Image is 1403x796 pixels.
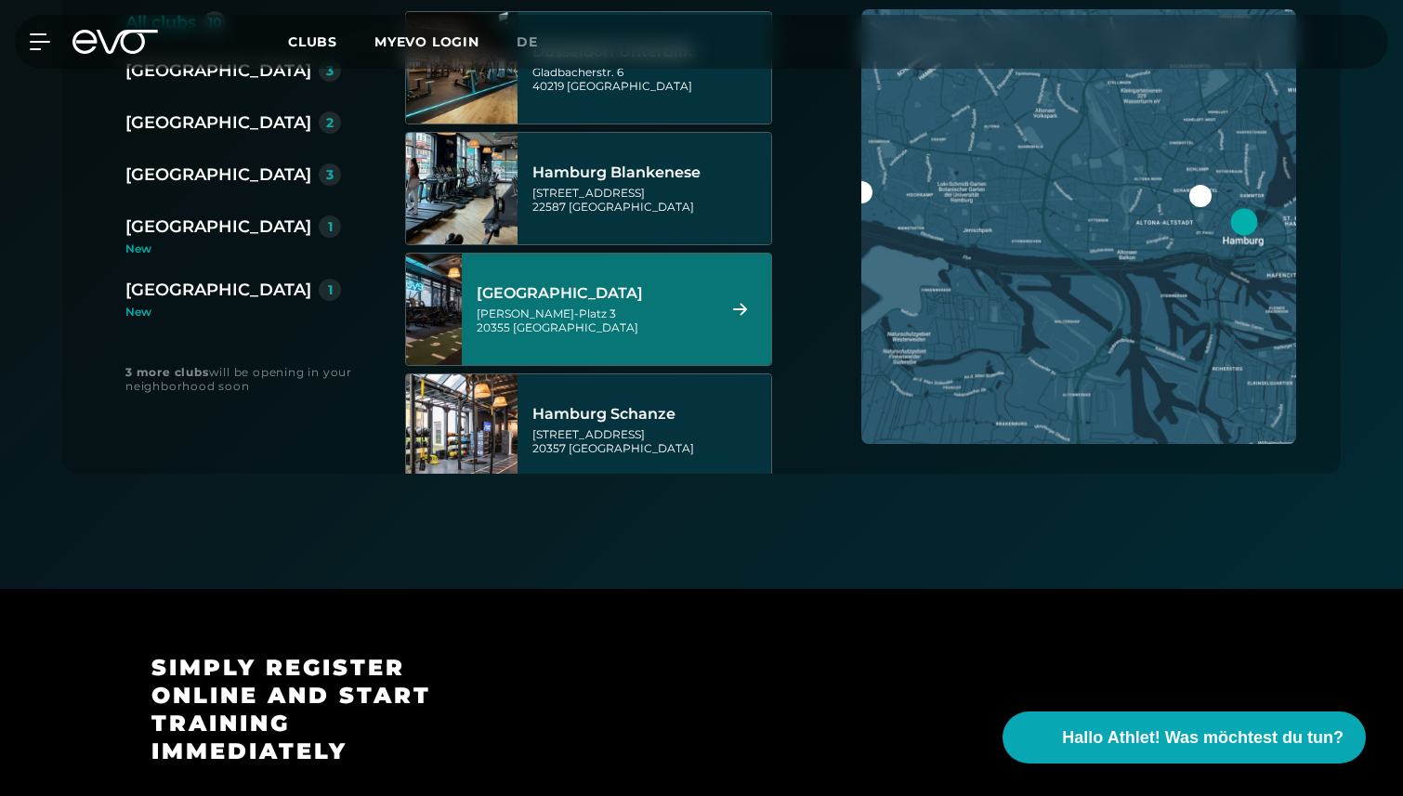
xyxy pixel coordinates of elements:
[532,186,766,214] div: [STREET_ADDRESS] 22587 [GEOGRAPHIC_DATA]
[125,277,311,303] div: [GEOGRAPHIC_DATA]
[517,33,538,50] span: de
[288,33,374,50] a: Clubs
[125,365,368,393] div: will be opening in your neighborhood soon
[1062,725,1344,750] span: Hallo Athlet! Was möchtest du tun?
[532,163,766,182] div: Hamburg Blankenese
[288,33,337,50] span: Clubs
[477,307,710,334] div: [PERSON_NAME]-Platz 3 20355 [GEOGRAPHIC_DATA]
[378,254,490,365] img: Hamburg Stadthausbrücke
[328,220,333,233] div: 1
[125,162,311,188] div: [GEOGRAPHIC_DATA]
[406,374,518,486] img: Hamburg Schanze
[374,33,479,50] a: MYEVO LOGIN
[532,405,766,424] div: Hamburg Schanze
[861,9,1296,444] img: map
[328,283,333,296] div: 1
[1003,711,1366,763] button: Hallo Athlet! Was möchtest du tun?
[125,307,341,318] div: New
[326,168,334,181] div: 3
[151,654,483,765] h3: Simply register online and start training immediately
[406,133,518,244] img: Hamburg Blankenese
[532,427,766,455] div: [STREET_ADDRESS] 20357 [GEOGRAPHIC_DATA]
[125,214,311,240] div: [GEOGRAPHIC_DATA]
[125,365,209,379] strong: 3 more clubs
[125,110,311,136] div: [GEOGRAPHIC_DATA]
[125,243,356,254] div: New
[326,116,334,129] div: 2
[477,284,710,303] div: [GEOGRAPHIC_DATA]
[517,32,560,53] a: de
